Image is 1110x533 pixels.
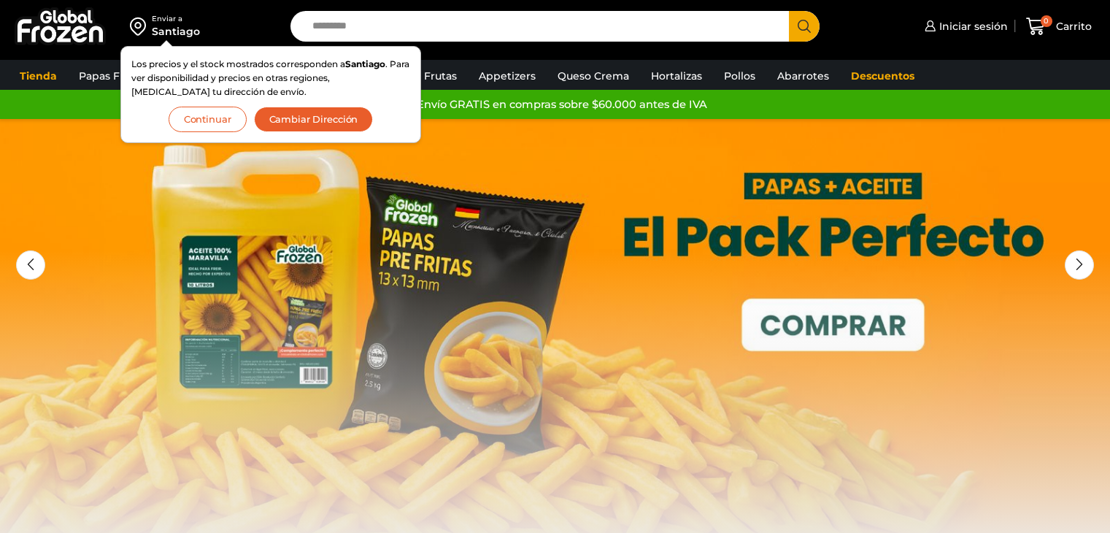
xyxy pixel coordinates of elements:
button: Cambiar Dirección [254,107,374,132]
a: Hortalizas [644,62,709,90]
button: Search button [789,11,820,42]
div: Previous slide [16,250,45,280]
a: Queso Crema [550,62,636,90]
p: Los precios y el stock mostrados corresponden a . Para ver disponibilidad y precios en otras regi... [131,57,410,99]
strong: Santiago [345,58,385,69]
a: Appetizers [471,62,543,90]
span: 0 [1041,15,1052,27]
img: address-field-icon.svg [130,14,152,39]
a: 0 Carrito [1022,9,1095,44]
div: Santiago [152,24,200,39]
a: Papas Fritas [72,62,150,90]
a: Descuentos [844,62,922,90]
a: Iniciar sesión [921,12,1008,41]
button: Continuar [169,107,247,132]
span: Iniciar sesión [936,19,1008,34]
div: Next slide [1065,250,1094,280]
a: Pollos [717,62,763,90]
div: Enviar a [152,14,200,24]
span: Carrito [1052,19,1092,34]
a: Abarrotes [770,62,836,90]
a: Tienda [12,62,64,90]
